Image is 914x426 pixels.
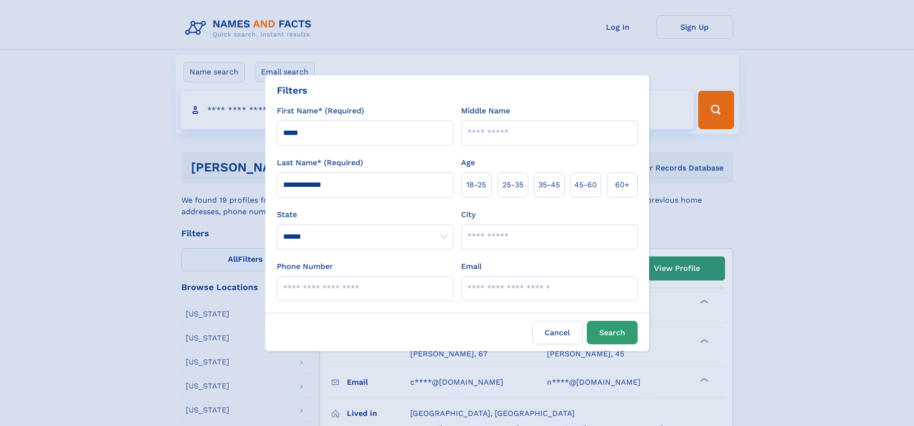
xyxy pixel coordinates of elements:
[502,179,523,191] span: 25‑35
[461,261,482,272] label: Email
[461,209,475,220] label: City
[538,179,560,191] span: 35‑45
[277,83,308,97] div: Filters
[615,179,629,191] span: 60+
[587,321,638,344] button: Search
[461,105,510,117] label: Middle Name
[277,157,363,169] label: Last Name* (Required)
[574,179,597,191] span: 45‑60
[277,105,364,117] label: First Name* (Required)
[532,321,583,344] label: Cancel
[466,179,486,191] span: 18‑25
[277,261,333,272] label: Phone Number
[461,157,475,169] label: Age
[277,209,453,220] label: State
